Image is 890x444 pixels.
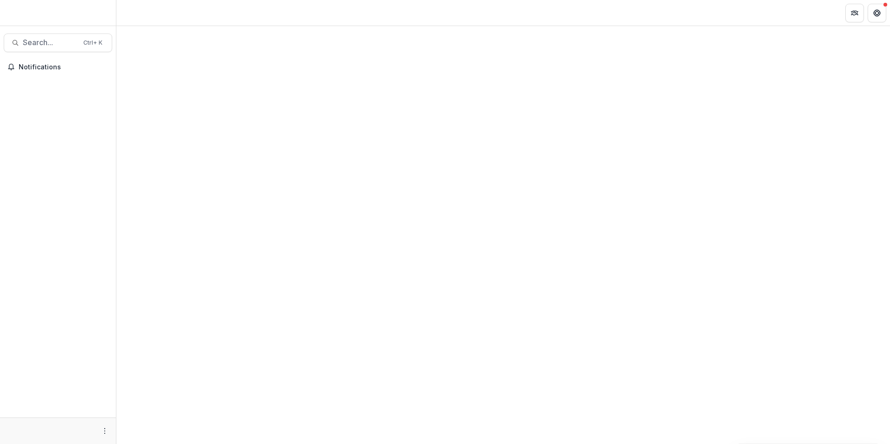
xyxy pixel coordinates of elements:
button: Notifications [4,60,112,74]
button: Partners [845,4,864,22]
button: Search... [4,34,112,52]
button: Get Help [868,4,886,22]
span: Search... [23,38,78,47]
button: More [99,425,110,437]
nav: breadcrumb [120,6,160,20]
div: Ctrl + K [81,38,104,48]
span: Notifications [19,63,108,71]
